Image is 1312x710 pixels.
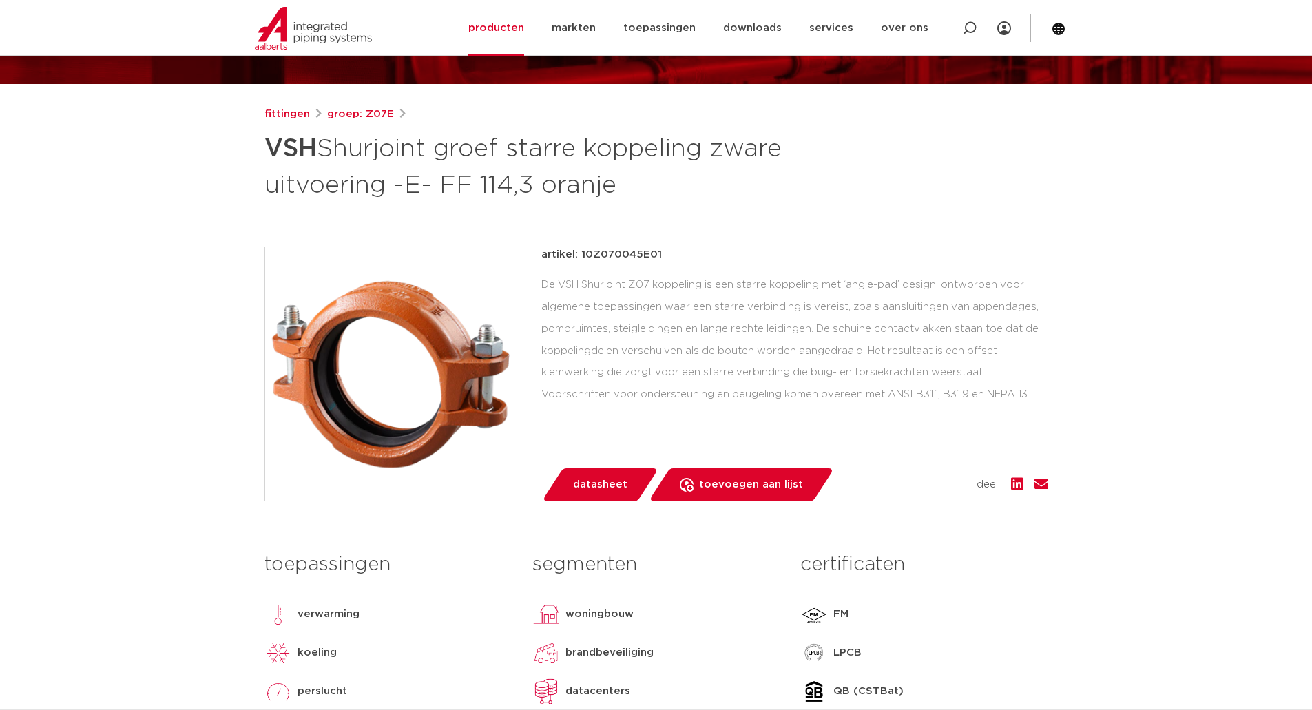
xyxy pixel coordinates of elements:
[565,645,654,661] p: brandbeveiliging
[699,474,803,496] span: toevoegen aan lijst
[541,274,1048,406] div: De VSH Shurjoint Z07 koppeling is een starre koppeling met ‘angle-pad’ design, ontworpen voor alg...
[532,601,560,628] img: woningbouw
[565,683,630,700] p: datacenters
[573,474,627,496] span: datasheet
[541,468,658,501] a: datasheet
[264,136,317,161] strong: VSH
[532,551,780,578] h3: segmenten
[532,639,560,667] img: brandbeveiliging
[833,645,862,661] p: LPCB
[833,606,848,623] p: FM
[800,678,828,705] img: QB (CSTBat)
[977,477,1000,493] span: deel:
[265,247,519,501] img: Product Image for VSH Shurjoint groef starre koppeling zware uitvoering -E- FF 114,3 oranje
[264,551,512,578] h3: toepassingen
[800,601,828,628] img: FM
[264,601,292,628] img: verwarming
[541,247,662,263] p: artikel: 10Z070045E01
[532,678,560,705] img: datacenters
[833,683,904,700] p: QB (CSTBat)
[800,551,1048,578] h3: certificaten
[264,128,782,202] h1: Shurjoint groef starre koppeling zware uitvoering -E- FF 114,3 oranje
[565,606,634,623] p: woningbouw
[264,106,310,123] a: fittingen
[298,683,347,700] p: perslucht
[264,678,292,705] img: perslucht
[800,639,828,667] img: LPCB
[298,606,360,623] p: verwarming
[327,106,394,123] a: groep: Z07E
[298,645,337,661] p: koeling
[264,639,292,667] img: koeling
